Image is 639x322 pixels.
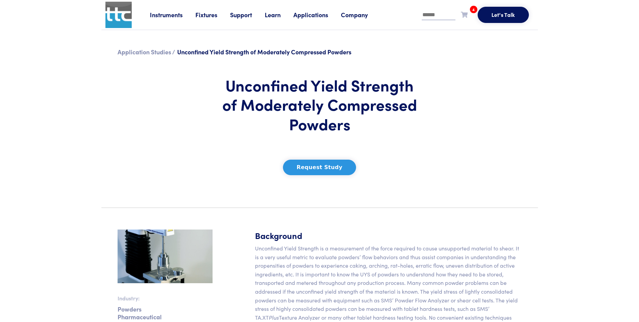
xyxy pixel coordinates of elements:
a: Fixtures [195,10,230,19]
button: Let's Talk [478,7,529,23]
a: Learn [265,10,293,19]
a: Instruments [150,10,195,19]
a: Support [230,10,265,19]
a: 4 [461,10,468,19]
p: Powders [118,308,213,310]
a: Company [341,10,381,19]
a: Applications [293,10,341,19]
a: Application Studies / [118,48,175,56]
span: Unconfined Yield Strength of Moderately Compressed Powders [177,48,351,56]
p: Industry: [118,294,213,303]
button: Request Study [283,160,356,175]
h1: Unconfined Yield Strength of Moderately Compressed Powders [221,75,419,134]
em: Plus [269,314,279,321]
span: 4 [470,6,477,13]
p: Pharmaceutical [118,316,213,318]
img: ttc_logo_1x1_v1.0.png [105,2,132,28]
h5: Background [255,230,522,241]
